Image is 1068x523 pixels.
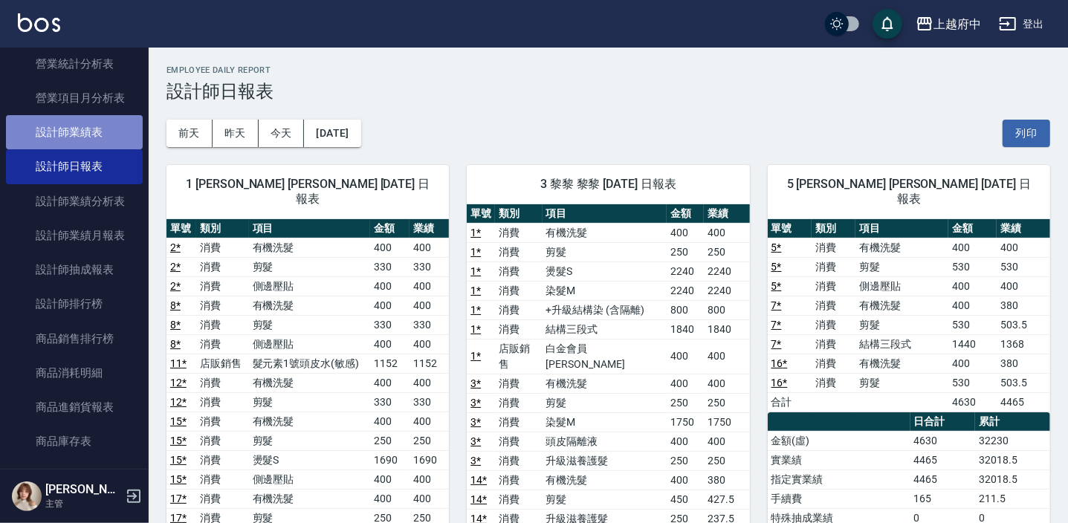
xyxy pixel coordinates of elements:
td: 380 [997,296,1050,315]
td: 250 [370,431,410,450]
td: 剪髮 [543,490,667,509]
td: 380 [704,470,750,490]
td: 側邊壓貼 [249,334,371,354]
td: 結構三段式 [855,334,948,354]
td: 側邊壓貼 [249,276,371,296]
a: 商品庫存盤點表 [6,459,143,493]
td: 2240 [704,261,750,281]
th: 項目 [855,219,948,238]
td: 530 [997,257,1050,276]
td: 剪髮 [249,431,371,450]
td: 消費 [812,296,855,315]
p: 主管 [45,497,121,510]
td: 1750 [704,412,750,432]
td: 有機洗髮 [855,238,948,257]
td: 250 [704,242,750,261]
td: 消費 [495,412,542,432]
td: 消費 [495,300,542,319]
td: 400 [997,238,1050,257]
h5: [PERSON_NAME] [45,482,121,497]
td: 250 [410,431,449,450]
td: 4465 [997,392,1050,412]
td: 剪髮 [855,373,948,392]
td: 消費 [495,470,542,490]
td: +升級結構染 (含隔離) [543,300,667,319]
td: 330 [370,257,410,276]
td: 有機洗髮 [543,374,667,393]
td: 有機洗髮 [249,238,371,257]
td: 消費 [812,373,855,392]
td: 消費 [812,276,855,296]
a: 營業統計分析表 [6,47,143,81]
td: 427.5 [704,490,750,509]
td: 實業績 [768,450,910,470]
th: 金額 [667,204,704,224]
td: 燙髮S [543,261,667,281]
h3: 設計師日報表 [166,81,1050,102]
h2: Employee Daily Report [166,65,1050,75]
td: 消費 [812,315,855,334]
td: 32018.5 [975,450,1050,470]
a: 商品銷售排行榜 [6,322,143,356]
table: a dense table [768,219,1050,412]
td: 2240 [667,261,704,281]
td: 400 [370,334,410,354]
td: 2240 [704,281,750,300]
td: 330 [410,392,449,412]
td: 消費 [495,223,542,242]
td: 400 [997,276,1050,296]
td: 剪髮 [543,242,667,261]
td: 1690 [410,450,449,470]
th: 業績 [704,204,750,224]
td: 400 [410,334,449,354]
td: 結構三段式 [543,319,667,339]
a: 設計師日報表 [6,149,143,183]
td: 380 [997,354,1050,373]
td: 250 [704,393,750,412]
th: 項目 [249,219,371,238]
button: 上越府中 [910,9,987,39]
td: 染髮M [543,281,667,300]
img: Person [12,481,42,511]
td: 有機洗髮 [249,489,371,508]
button: [DATE] [304,120,360,147]
td: 250 [667,242,704,261]
td: 升級滋養護髮 [543,451,667,470]
td: 250 [667,451,704,470]
td: 503.5 [997,373,1050,392]
td: 1840 [704,319,750,339]
td: 400 [667,432,704,451]
td: 剪髮 [249,392,371,412]
td: 400 [948,238,997,257]
td: 消費 [812,257,855,276]
td: 1368 [997,334,1050,354]
td: 400 [370,373,410,392]
a: 設計師抽成報表 [6,253,143,287]
button: 昨天 [213,120,259,147]
td: 400 [667,374,704,393]
td: 有機洗髮 [543,223,667,242]
td: 消費 [196,315,248,334]
td: 400 [410,296,449,315]
button: 前天 [166,120,213,147]
td: 店販銷售 [495,339,542,374]
td: 剪髮 [249,315,371,334]
td: 400 [410,489,449,508]
td: 消費 [495,374,542,393]
a: 商品進銷貨報表 [6,390,143,424]
td: 800 [667,300,704,319]
td: 消費 [196,238,248,257]
th: 單號 [768,219,812,238]
td: 400 [704,432,750,451]
td: 消費 [196,431,248,450]
td: 消費 [196,489,248,508]
td: 有機洗髮 [249,373,371,392]
td: 330 [370,315,410,334]
td: 400 [370,276,410,296]
th: 金額 [948,219,997,238]
th: 項目 [543,204,667,224]
td: 530 [948,257,997,276]
td: 400 [370,489,410,508]
td: 32018.5 [975,470,1050,489]
th: 單號 [166,219,196,238]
